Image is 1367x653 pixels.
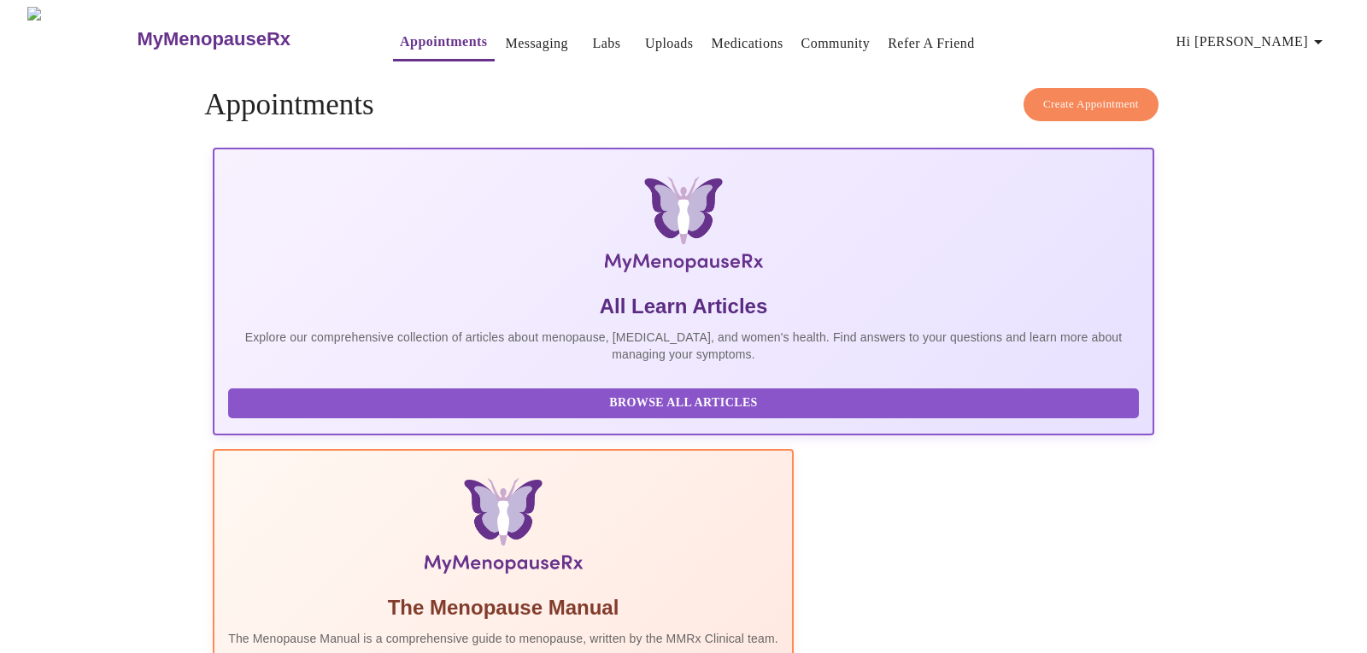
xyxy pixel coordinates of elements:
span: Hi [PERSON_NAME] [1176,30,1329,54]
a: MyMenopauseRx [135,9,359,69]
button: Messaging [499,26,575,61]
a: Refer a Friend [888,32,975,55]
h3: MyMenopauseRx [137,28,290,50]
button: Browse All Articles [228,388,1139,418]
button: Hi [PERSON_NAME] [1170,25,1335,59]
a: Community [801,32,871,55]
img: MyMenopauseRx Logo [370,177,998,279]
h5: The Menopause Manual [228,594,778,621]
p: Explore our comprehensive collection of articles about menopause, [MEDICAL_DATA], and women's hea... [228,329,1139,363]
a: Browse All Articles [228,394,1143,409]
button: Refer a Friend [881,26,982,61]
button: Labs [579,26,634,61]
img: MyMenopauseRx Logo [27,7,135,71]
a: Appointments [400,30,487,54]
h4: Appointments [204,88,1163,122]
button: Appointments [393,25,494,61]
span: Create Appointment [1043,95,1139,114]
a: Uploads [645,32,694,55]
button: Create Appointment [1024,88,1159,121]
button: Uploads [638,26,701,61]
a: Labs [592,32,620,55]
a: Medications [711,32,783,55]
p: The Menopause Manual is a comprehensive guide to menopause, written by the MMRx Clinical team. [228,630,778,647]
img: Menopause Manual [315,478,690,580]
button: Community [795,26,877,61]
button: Medications [704,26,789,61]
span: Browse All Articles [245,393,1122,414]
h5: All Learn Articles [228,293,1139,320]
a: Messaging [506,32,568,55]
